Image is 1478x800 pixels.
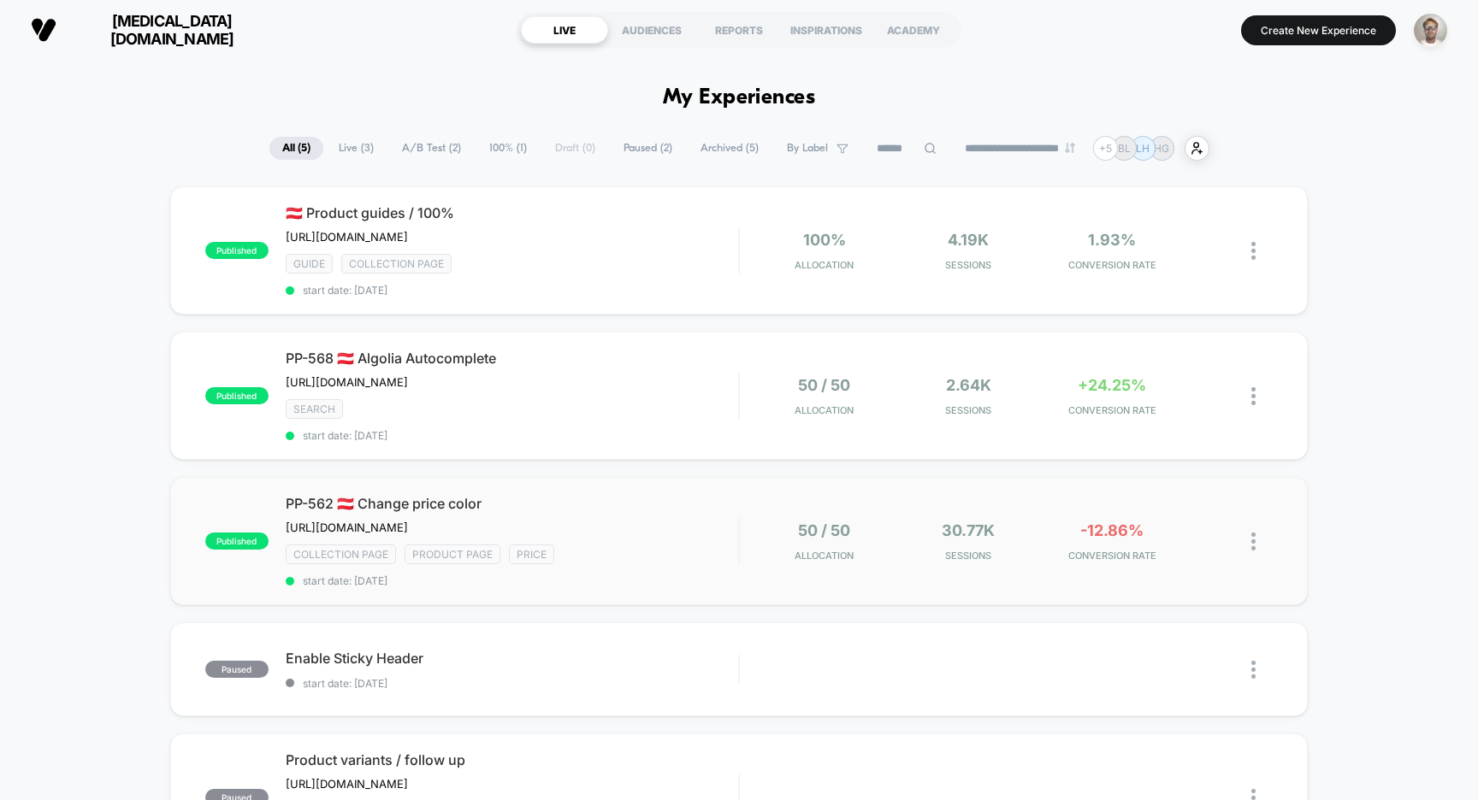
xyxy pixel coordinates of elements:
[205,661,269,678] span: paused
[1044,259,1179,271] span: CONVERSION RATE
[286,544,396,564] span: COLLECTION PAGE
[1251,661,1256,679] img: close
[1251,242,1256,260] img: close
[286,254,333,274] span: GUIDE
[1088,231,1136,249] span: 1.93%
[1251,532,1256,550] img: close
[870,16,957,44] div: ACADEMY
[946,376,991,394] span: 2.64k
[1241,15,1396,45] button: Create New Experience
[787,142,828,155] span: By Label
[286,350,739,367] span: PP-568 🇦🇹 Algolia Autocomplete
[942,521,995,539] span: 30.77k
[389,137,474,160] span: A/B Test ( 2 )
[795,259,854,271] span: Allocation
[795,404,854,416] span: Allocation
[286,495,739,512] span: PP-562 🇦🇹 Change price color
[205,387,269,404] span: published
[286,284,739,297] span: start date: [DATE]
[1044,550,1179,562] span: CONVERSION RATE
[205,242,269,259] span: published
[795,550,854,562] span: Allocation
[1154,142,1169,155] p: HG
[286,204,739,221] span: 🇦🇹 Product guides / 100%
[286,650,739,667] span: Enable Sticky Header
[1409,13,1452,48] button: ppic
[69,12,275,48] span: [MEDICAL_DATA][DOMAIN_NAME]
[286,429,739,442] span: start date: [DATE]
[611,137,685,160] span: Paused ( 2 )
[286,574,739,587] span: start date: [DATE]
[688,137,772,160] span: Archived ( 5 )
[1251,387,1256,405] img: close
[1118,142,1131,155] p: BL
[31,17,56,43] img: Visually logo
[1065,143,1075,153] img: end
[286,521,408,534] span: [URL][DOMAIN_NAME]
[1414,14,1447,47] img: ppic
[1080,521,1144,539] span: -12.86%
[286,375,408,389] span: [URL][DOMAIN_NAME]
[901,550,1036,562] span: Sessions
[1093,136,1118,161] div: + 5
[286,677,739,690] span: start date: [DATE]
[26,11,280,49] button: [MEDICAL_DATA][DOMAIN_NAME]
[948,231,989,249] span: 4.19k
[1136,142,1150,155] p: LH
[286,751,739,768] span: Product variants / follow up
[1044,404,1179,416] span: CONVERSION RATE
[476,137,540,160] span: 100% ( 1 )
[608,16,695,44] div: AUDIENCES
[405,544,500,564] span: product page
[803,231,846,249] span: 100%
[521,16,608,44] div: LIVE
[286,399,343,419] span: SEARCH
[286,777,408,791] span: [URL][DOMAIN_NAME]
[783,16,870,44] div: INSPIRATIONS
[269,137,323,160] span: All ( 5 )
[341,254,452,274] span: COLLECTION PAGE
[663,85,816,110] h1: My Experiences
[509,544,554,564] span: PRICE
[286,230,408,244] span: [URL][DOMAIN_NAME]
[695,16,783,44] div: REPORTS
[798,521,850,539] span: 50 / 50
[326,137,387,160] span: Live ( 3 )
[1078,376,1146,394] span: +24.25%
[205,532,269,550] span: published
[901,404,1036,416] span: Sessions
[798,376,850,394] span: 50 / 50
[901,259,1036,271] span: Sessions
